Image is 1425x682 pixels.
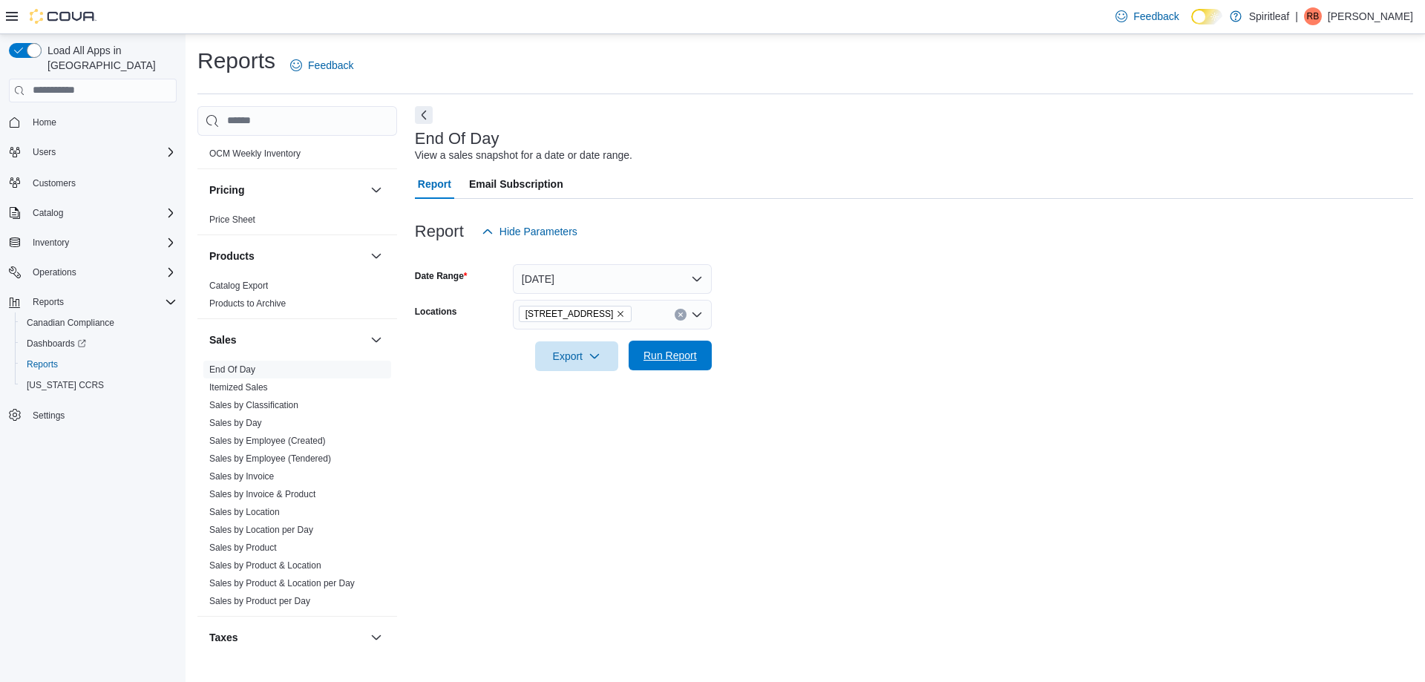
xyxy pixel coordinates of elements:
[209,281,268,291] a: Catalog Export
[21,355,64,373] a: Reports
[197,145,397,168] div: OCM
[209,280,268,292] span: Catalog Export
[209,542,277,553] a: Sales by Product
[284,50,359,80] a: Feedback
[209,596,310,606] a: Sales by Product per Day
[27,143,177,161] span: Users
[535,341,618,371] button: Export
[209,148,301,159] a: OCM Weekly Inventory
[209,364,255,375] a: End Of Day
[33,146,56,158] span: Users
[33,237,69,249] span: Inventory
[21,335,177,353] span: Dashboards
[499,224,577,239] span: Hide Parameters
[415,223,464,240] h3: Report
[3,262,183,283] button: Operations
[209,298,286,309] a: Products to Archive
[209,249,364,263] button: Products
[3,203,183,223] button: Catalog
[209,298,286,309] span: Products to Archive
[15,375,183,396] button: [US_STATE] CCRS
[3,404,183,426] button: Settings
[476,217,583,246] button: Hide Parameters
[21,335,92,353] a: Dashboards
[27,234,75,252] button: Inventory
[209,470,274,482] span: Sales by Invoice
[367,181,385,199] button: Pricing
[21,376,110,394] a: [US_STATE] CCRS
[21,355,177,373] span: Reports
[27,143,62,161] button: Users
[691,309,703,321] button: Open list of options
[15,333,183,354] a: Dashboards
[27,114,62,131] a: Home
[1249,7,1289,25] p: Spiritleaf
[3,292,183,312] button: Reports
[513,264,712,294] button: [DATE]
[27,174,82,192] a: Customers
[209,214,255,226] span: Price Sheet
[209,560,321,571] a: Sales by Product & Location
[1295,7,1298,25] p: |
[15,312,183,333] button: Canadian Compliance
[209,364,255,376] span: End Of Day
[197,46,275,76] h1: Reports
[469,169,563,199] span: Email Subscription
[33,117,56,128] span: Home
[33,410,65,422] span: Settings
[197,211,397,235] div: Pricing
[1304,7,1322,25] div: Rosanne B
[209,332,237,347] h3: Sales
[209,578,355,588] a: Sales by Product & Location per Day
[209,381,268,393] span: Itemized Sales
[675,309,687,321] button: Clear input
[27,406,177,424] span: Settings
[209,630,364,645] button: Taxes
[209,595,310,607] span: Sales by Product per Day
[21,314,120,332] a: Canadian Compliance
[209,148,301,160] span: OCM Weekly Inventory
[209,436,326,446] a: Sales by Employee (Created)
[3,171,183,193] button: Customers
[27,204,69,222] button: Catalog
[30,9,96,24] img: Cova
[415,106,433,124] button: Next
[1191,9,1222,24] input: Dark Mode
[27,263,177,281] span: Operations
[27,358,58,370] span: Reports
[1133,9,1179,24] span: Feedback
[3,111,183,133] button: Home
[209,524,313,536] span: Sales by Location per Day
[209,418,262,428] a: Sales by Day
[367,247,385,265] button: Products
[418,169,451,199] span: Report
[27,338,86,350] span: Dashboards
[209,506,280,518] span: Sales by Location
[308,58,353,73] span: Feedback
[209,630,238,645] h3: Taxes
[27,407,71,424] a: Settings
[209,453,331,464] a: Sales by Employee (Tendered)
[209,542,277,554] span: Sales by Product
[27,379,104,391] span: [US_STATE] CCRS
[42,43,177,73] span: Load All Apps in [GEOGRAPHIC_DATA]
[209,183,364,197] button: Pricing
[33,296,64,308] span: Reports
[33,177,76,189] span: Customers
[209,183,244,197] h3: Pricing
[1307,7,1320,25] span: RB
[27,293,177,311] span: Reports
[21,376,177,394] span: Washington CCRS
[209,332,364,347] button: Sales
[33,266,76,278] span: Operations
[209,417,262,429] span: Sales by Day
[27,173,177,191] span: Customers
[209,525,313,535] a: Sales by Location per Day
[197,361,397,616] div: Sales
[15,354,183,375] button: Reports
[1191,24,1192,25] span: Dark Mode
[415,306,457,318] label: Locations
[209,399,298,411] span: Sales by Classification
[27,204,177,222] span: Catalog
